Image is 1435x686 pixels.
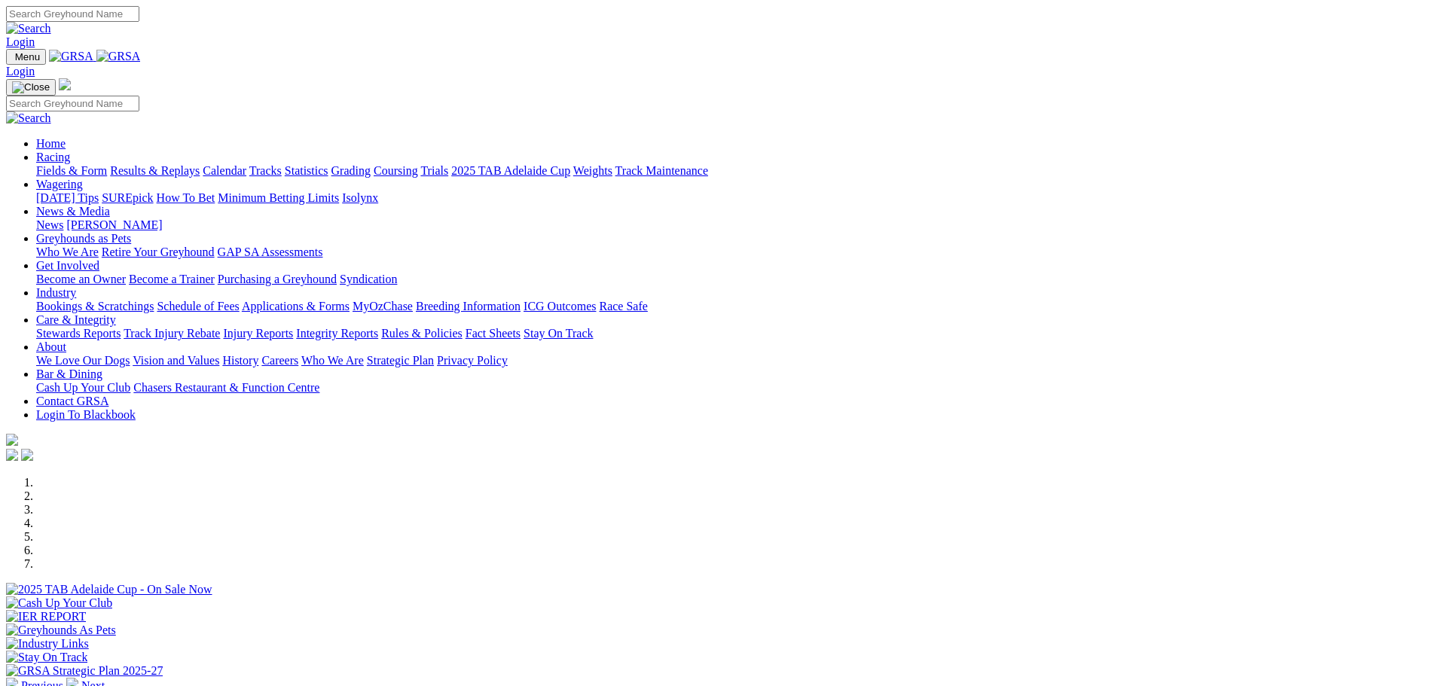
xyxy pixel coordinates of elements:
img: 2025 TAB Adelaide Cup - On Sale Now [6,583,212,596]
a: Login To Blackbook [36,408,136,421]
a: News & Media [36,205,110,218]
a: Care & Integrity [36,313,116,326]
a: GAP SA Assessments [218,245,323,258]
a: Cash Up Your Club [36,381,130,394]
img: Cash Up Your Club [6,596,112,610]
a: Track Maintenance [615,164,708,177]
img: GRSA Strategic Plan 2025-27 [6,664,163,678]
a: Get Involved [36,259,99,272]
a: Results & Replays [110,164,200,177]
a: Wagering [36,178,83,191]
img: facebook.svg [6,449,18,461]
div: Care & Integrity [36,327,1429,340]
input: Search [6,6,139,22]
img: GRSA [49,50,93,63]
a: We Love Our Dogs [36,354,130,367]
a: Schedule of Fees [157,300,239,313]
a: Tracks [249,164,282,177]
div: Bar & Dining [36,381,1429,395]
div: Industry [36,300,1429,313]
a: Statistics [285,164,328,177]
a: ICG Outcomes [524,300,596,313]
img: Search [6,111,51,125]
input: Search [6,96,139,111]
a: Who We Are [301,354,364,367]
a: Calendar [203,164,246,177]
a: Retire Your Greyhound [102,245,215,258]
a: Chasers Restaurant & Function Centre [133,381,319,394]
button: Toggle navigation [6,49,46,65]
a: History [222,354,258,367]
a: Login [6,35,35,48]
a: Greyhounds as Pets [36,232,131,245]
a: Contact GRSA [36,395,108,407]
a: [DATE] Tips [36,191,99,204]
a: How To Bet [157,191,215,204]
a: Privacy Policy [437,354,508,367]
button: Toggle navigation [6,79,56,96]
div: Racing [36,164,1429,178]
a: Strategic Plan [367,354,434,367]
div: Wagering [36,191,1429,205]
a: Injury Reports [223,327,293,340]
a: Bookings & Scratchings [36,300,154,313]
a: Trials [420,164,448,177]
img: twitter.svg [21,449,33,461]
img: Stay On Track [6,651,87,664]
a: Become an Owner [36,273,126,285]
a: Grading [331,164,371,177]
a: Track Injury Rebate [124,327,220,340]
a: Applications & Forms [242,300,350,313]
img: logo-grsa-white.png [6,434,18,446]
a: News [36,218,63,231]
img: Industry Links [6,637,89,651]
a: Login [6,65,35,78]
span: Menu [15,51,40,63]
a: Minimum Betting Limits [218,191,339,204]
div: Greyhounds as Pets [36,245,1429,259]
a: Isolynx [342,191,378,204]
div: Get Involved [36,273,1429,286]
a: [PERSON_NAME] [66,218,162,231]
img: Greyhounds As Pets [6,623,116,637]
a: Stay On Track [524,327,593,340]
img: GRSA [96,50,141,63]
a: SUREpick [102,191,153,204]
img: IER REPORT [6,610,86,623]
a: Racing [36,151,70,163]
a: Syndication [340,273,397,285]
a: Rules & Policies [381,327,463,340]
a: Careers [261,354,298,367]
img: Search [6,22,51,35]
a: Coursing [374,164,418,177]
a: Purchasing a Greyhound [218,273,337,285]
a: Home [36,137,66,150]
a: Fields & Form [36,164,107,177]
a: Breeding Information [416,300,521,313]
div: News & Media [36,218,1429,232]
img: logo-grsa-white.png [59,78,71,90]
a: Race Safe [599,300,647,313]
a: Bar & Dining [36,367,102,380]
a: Who We Are [36,245,99,258]
div: About [36,354,1429,367]
a: Industry [36,286,76,299]
a: 2025 TAB Adelaide Cup [451,164,570,177]
a: MyOzChase [353,300,413,313]
a: Become a Trainer [129,273,215,285]
a: Integrity Reports [296,327,378,340]
a: About [36,340,66,353]
img: Close [12,81,50,93]
a: Stewards Reports [36,327,121,340]
a: Weights [573,164,612,177]
a: Vision and Values [133,354,219,367]
a: Fact Sheets [466,327,521,340]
